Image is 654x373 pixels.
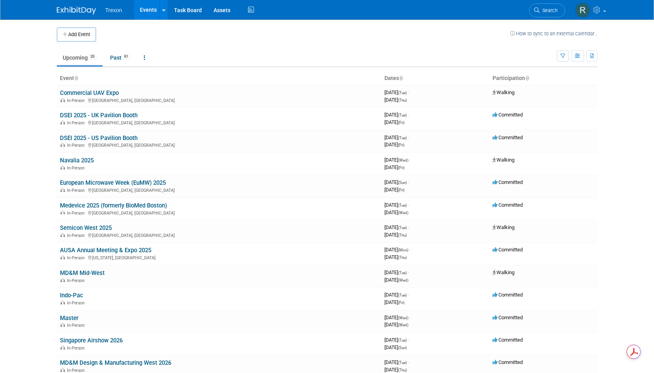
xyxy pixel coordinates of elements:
[493,224,515,230] span: Walking
[60,98,65,102] img: In-Person Event
[122,54,130,60] span: 61
[408,292,409,298] span: -
[384,277,408,283] span: [DATE]
[67,120,87,126] span: In-Person
[60,143,65,147] img: In-Person Event
[60,233,65,237] img: In-Person Event
[384,112,409,118] span: [DATE]
[60,269,105,277] a: MD&M Mid-West
[409,315,411,320] span: -
[384,367,407,373] span: [DATE]
[60,359,171,366] a: MD&M Design & Manufacturing West 2026
[384,269,409,275] span: [DATE]
[493,157,515,163] span: Walking
[60,142,378,148] div: [GEOGRAPHIC_DATA], [GEOGRAPHIC_DATA]
[60,202,167,209] a: Medevice 2025 (formerly BioMed Boston)
[398,278,408,282] span: (Wed)
[384,224,409,230] span: [DATE]
[60,166,65,169] img: In-Person Event
[399,75,403,81] a: Sort by Start Date
[493,179,523,185] span: Committed
[67,233,87,238] span: In-Person
[60,368,65,372] img: In-Person Event
[409,247,411,253] span: -
[60,323,65,327] img: In-Person Event
[104,50,136,65] a: Past61
[493,247,523,253] span: Committed
[398,300,404,305] span: (Fri)
[60,209,378,216] div: [GEOGRAPHIC_DATA], [GEOGRAPHIC_DATA]
[60,247,151,254] a: AUSA Annual Meeting & Expo 2025
[398,323,408,327] span: (Wed)
[493,269,515,275] span: Walking
[398,203,407,207] span: (Tue)
[493,112,523,118] span: Committed
[105,7,122,13] span: Trexon
[510,31,598,36] a: How to sync to an external calendar...
[398,293,407,297] span: (Tue)
[67,188,87,193] span: In-Person
[525,75,529,81] a: Sort by Participation Type
[384,135,409,140] span: [DATE]
[398,368,407,372] span: (Thu)
[398,158,408,162] span: (Wed)
[384,209,408,215] span: [DATE]
[540,7,558,13] span: Search
[408,337,409,343] span: -
[493,359,523,365] span: Committed
[60,337,123,344] a: Singapore Airshow 2026
[384,344,407,350] span: [DATE]
[60,119,378,126] div: [GEOGRAPHIC_DATA], [GEOGRAPHIC_DATA]
[60,97,378,103] div: [GEOGRAPHIC_DATA], [GEOGRAPHIC_DATA]
[88,54,97,60] span: 20
[409,157,411,163] span: -
[67,323,87,328] span: In-Person
[493,135,523,140] span: Committed
[60,346,65,349] img: In-Person Event
[408,179,409,185] span: -
[489,72,598,85] th: Participation
[408,359,409,365] span: -
[60,179,166,186] a: European Microwave Week (EuMW) 2025
[67,143,87,148] span: In-Person
[60,120,65,124] img: In-Person Event
[408,89,409,95] span: -
[60,89,119,96] a: Commercial UAV Expo
[381,72,489,85] th: Dates
[57,27,96,42] button: Add Event
[398,248,408,252] span: (Mon)
[57,72,381,85] th: Event
[60,254,378,260] div: [US_STATE], [GEOGRAPHIC_DATA]
[67,166,87,171] span: In-Person
[398,346,407,350] span: (Sun)
[398,360,407,365] span: (Tue)
[57,50,103,65] a: Upcoming20
[493,292,523,298] span: Committed
[67,98,87,103] span: In-Person
[60,300,65,304] img: In-Person Event
[408,224,409,230] span: -
[67,278,87,283] span: In-Person
[529,4,565,17] a: Search
[398,180,407,185] span: (Sun)
[60,211,65,215] img: In-Person Event
[384,97,407,103] span: [DATE]
[60,112,138,119] a: DSEI 2025 - UK Pavilion Booth
[67,255,87,260] span: In-Person
[493,202,523,208] span: Committed
[384,292,409,298] span: [DATE]
[60,224,112,231] a: Semicon West 2025
[74,75,78,81] a: Sort by Event Name
[398,136,407,140] span: (Tue)
[398,316,408,320] span: (Wed)
[384,187,404,193] span: [DATE]
[384,232,407,238] span: [DATE]
[384,247,411,253] span: [DATE]
[398,166,404,170] span: (Fri)
[493,315,523,320] span: Committed
[493,337,523,343] span: Committed
[384,359,409,365] span: [DATE]
[384,315,411,320] span: [DATE]
[384,119,404,125] span: [DATE]
[60,135,138,142] a: DSEI 2025 - US Pavilion Booth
